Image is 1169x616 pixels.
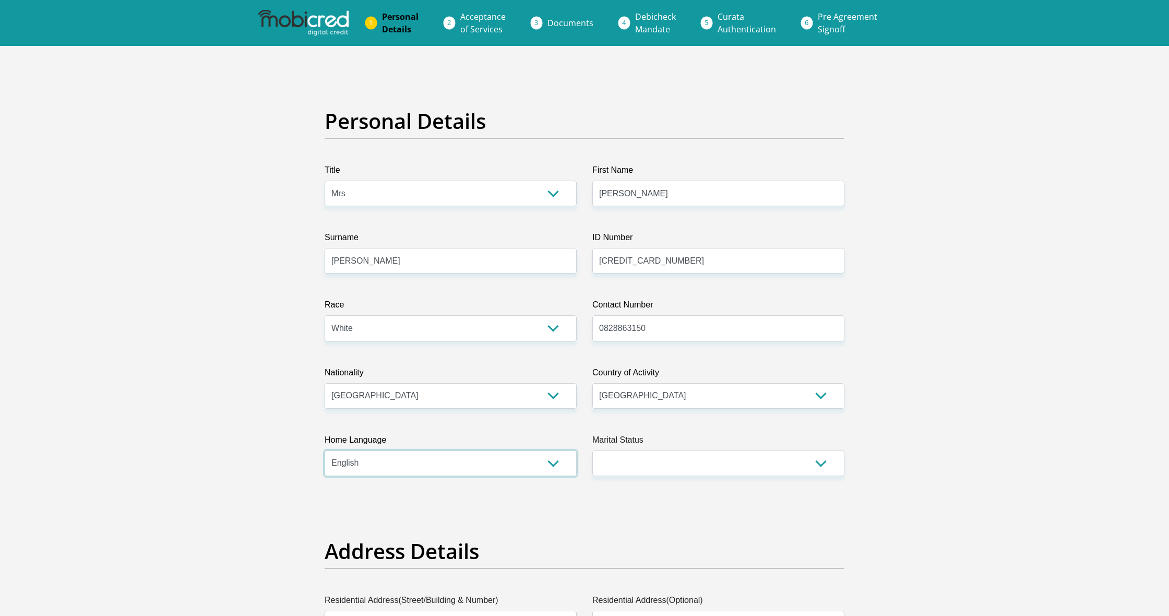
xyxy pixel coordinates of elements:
[592,434,844,451] label: Marital Status
[460,11,506,35] span: Acceptance of Services
[818,11,877,35] span: Pre Agreement Signoff
[325,164,577,181] label: Title
[258,10,348,36] img: mobicred logo
[325,109,844,134] h2: Personal Details
[325,231,577,248] label: Surname
[709,6,784,40] a: CurataAuthentication
[592,231,844,248] label: ID Number
[592,164,844,181] label: First Name
[627,6,684,40] a: DebicheckMandate
[809,6,886,40] a: Pre AgreementSignoff
[592,366,844,383] label: Country of Activity
[592,181,844,206] input: First Name
[452,6,514,40] a: Acceptanceof Services
[325,366,577,383] label: Nationality
[635,11,676,35] span: Debicheck Mandate
[382,11,419,35] span: Personal Details
[325,434,577,451] label: Home Language
[592,299,844,315] label: Contact Number
[592,315,844,341] input: Contact Number
[547,17,593,29] span: Documents
[539,13,602,33] a: Documents
[374,6,427,40] a: PersonalDetails
[325,539,844,564] h2: Address Details
[325,594,577,611] label: Residential Address(Street/Building & Number)
[592,594,844,611] label: Residential Address(Optional)
[718,11,776,35] span: Curata Authentication
[325,299,577,315] label: Race
[592,248,844,274] input: ID Number
[325,248,577,274] input: Surname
